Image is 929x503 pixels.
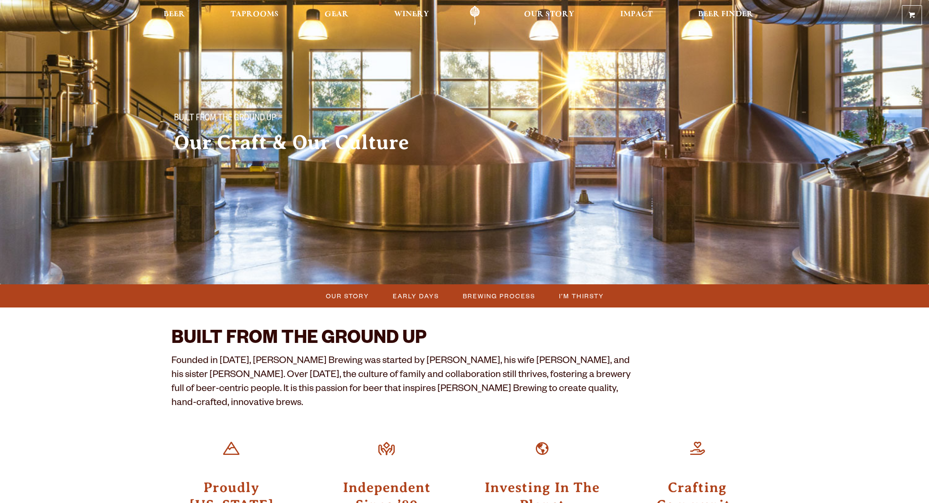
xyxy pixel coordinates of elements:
[174,132,447,154] h2: Our Craft & Our Culture
[698,11,753,18] span: Beer Finder
[615,6,658,25] a: Impact
[388,6,435,25] a: Winery
[554,290,608,302] a: I’m Thirsty
[171,355,633,411] p: Founded in [DATE], [PERSON_NAME] Brewing was started by [PERSON_NAME], his wife [PERSON_NAME], an...
[620,11,653,18] span: Impact
[321,290,374,302] a: Our Story
[388,290,444,302] a: Early Days
[164,11,185,18] span: Beer
[394,11,429,18] span: Winery
[559,290,604,302] span: I’m Thirsty
[158,6,191,25] a: Beer
[692,6,759,25] a: Beer Finder
[231,11,279,18] span: Taprooms
[171,329,633,350] h2: BUILT FROM THE GROUND UP
[319,6,354,25] a: Gear
[325,11,349,18] span: Gear
[326,290,369,302] span: Our Story
[225,6,284,25] a: Taprooms
[463,290,535,302] span: Brewing Process
[518,6,580,25] a: Our Story
[458,6,491,25] a: Odell Home
[393,290,439,302] span: Early Days
[458,290,540,302] a: Brewing Process
[524,11,574,18] span: Our Story
[174,113,276,125] span: Built From The Ground Up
